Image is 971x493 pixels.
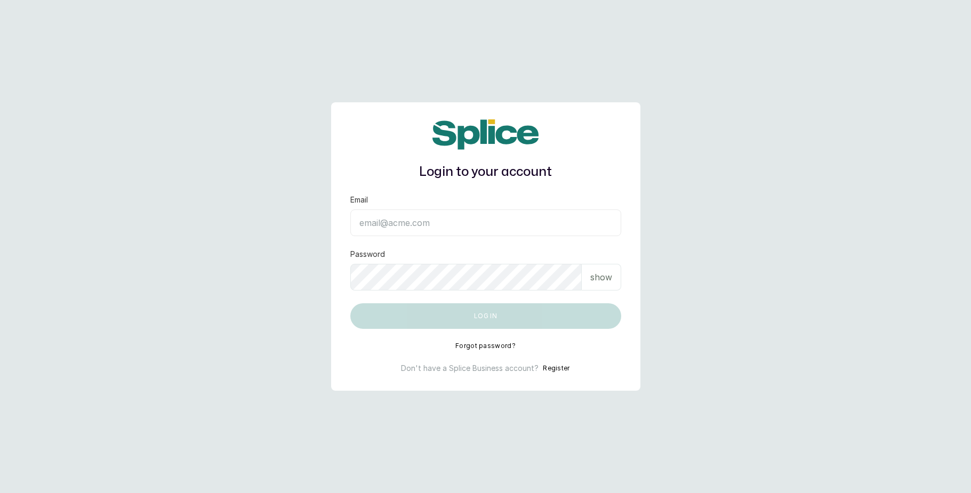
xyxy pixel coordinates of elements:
[350,209,621,236] input: email@acme.com
[590,271,612,284] p: show
[543,363,569,374] button: Register
[455,342,516,350] button: Forgot password?
[350,249,385,260] label: Password
[350,303,621,329] button: Log in
[401,363,539,374] p: Don't have a Splice Business account?
[350,195,368,205] label: Email
[350,163,621,182] h1: Login to your account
